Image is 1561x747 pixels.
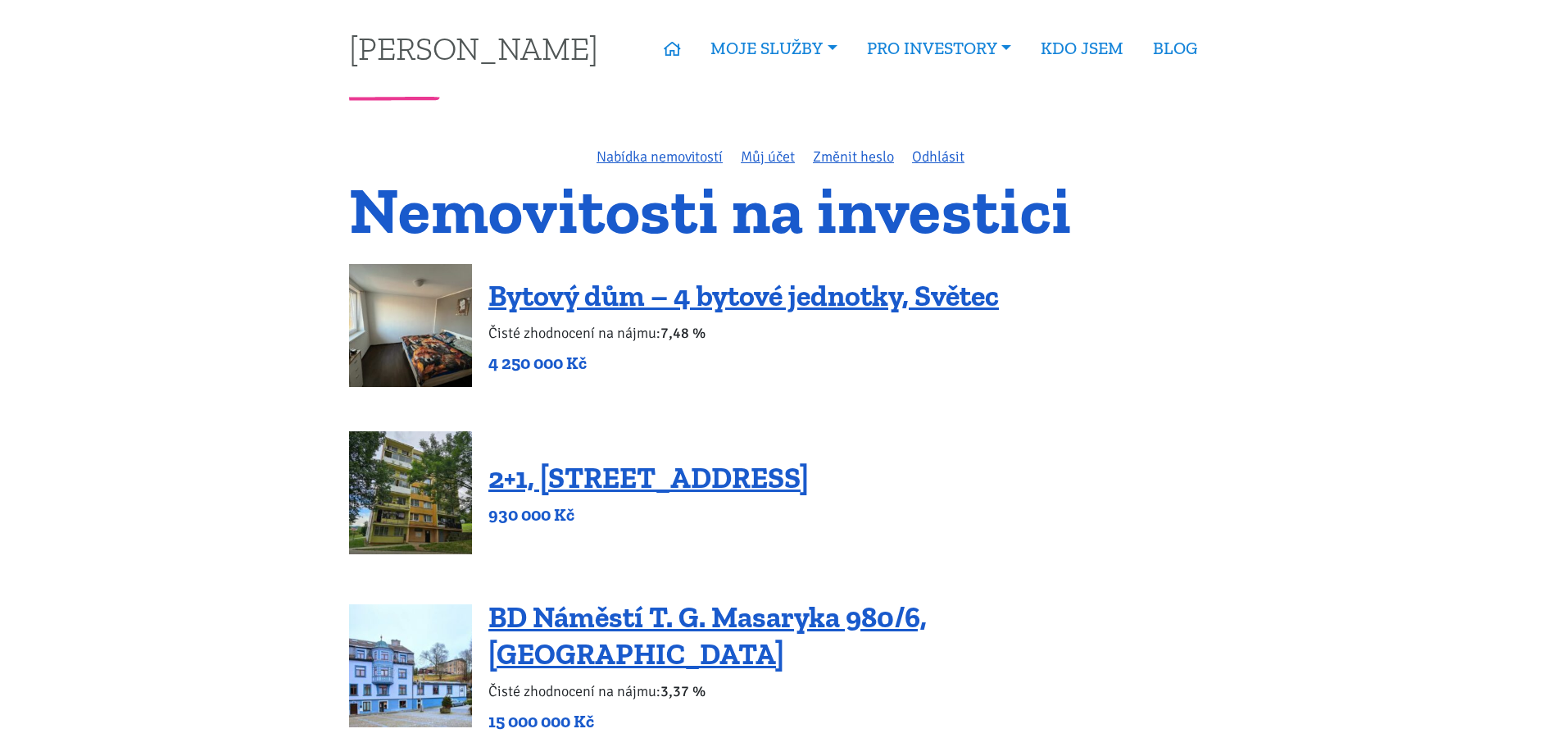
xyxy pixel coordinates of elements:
[488,710,1212,733] p: 15 000 000 Kč
[488,352,999,375] p: 4 250 000 Kč
[349,32,598,64] a: [PERSON_NAME]
[488,278,999,313] a: Bytový dům – 4 bytové jednotky, Světec
[488,680,1212,703] p: Čisté zhodnocení na nájmu:
[696,30,851,67] a: MOJE SLUŽBY
[488,460,809,495] a: 2+1, [STREET_ADDRESS]
[912,148,964,166] a: Odhlásit
[660,682,706,700] b: 3,37 %
[488,599,927,672] a: BD Náměstí T. G. Masaryka 980/6, [GEOGRAPHIC_DATA]
[660,324,706,342] b: 7,48 %
[1026,30,1138,67] a: KDO JSEM
[852,30,1026,67] a: PRO INVESTORY
[488,321,999,344] p: Čisté zhodnocení na nájmu:
[1138,30,1212,67] a: BLOG
[813,148,894,166] a: Změnit heslo
[488,503,809,526] p: 930 000 Kč
[741,148,795,166] a: Můj účet
[349,183,1212,238] h1: Nemovitosti na investici
[597,148,723,166] a: Nabídka nemovitostí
